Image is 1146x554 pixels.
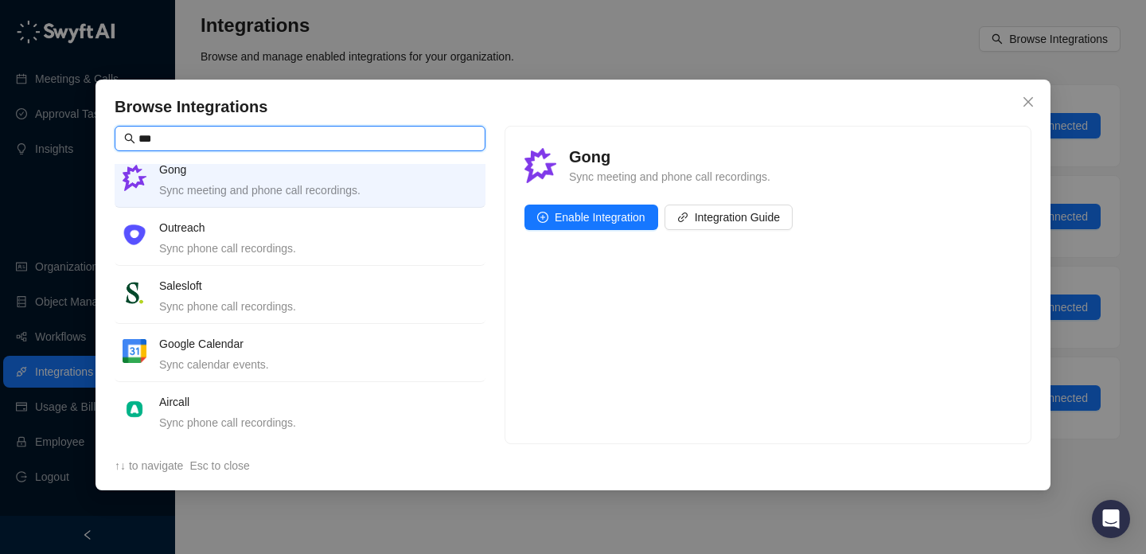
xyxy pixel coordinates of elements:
[189,459,249,472] span: Esc to close
[524,148,556,182] img: gong-Dwh8HbPa.png
[123,339,146,363] img: google-calendar-CQ10Lu9x.png
[123,223,146,247] img: ix+ea6nV3o2uKgAAAABJRU5ErkJggg==
[159,219,477,236] h4: Outreach
[159,240,477,257] div: Sync phone call recordings.
[159,298,477,315] div: Sync phone call recordings.
[159,393,477,411] h4: Aircall
[555,209,645,226] span: Enable Integration
[124,133,135,144] span: search
[123,281,146,305] img: mMK+48p7D+msP84feEvvg518Vq6zhYAAAAASUVORK5CYII=
[569,146,770,168] h4: Gong
[159,277,477,295] h4: Salesloft
[115,96,1031,118] h4: Browse Integrations
[1092,500,1130,538] div: Open Intercom Messenger
[695,209,780,226] span: Integration Guide
[524,205,658,230] button: Enable Integration
[159,161,477,178] h4: Gong
[159,181,477,199] div: Sync meeting and phone call recordings.
[1015,89,1041,115] button: Close
[677,212,688,223] span: link
[123,165,146,191] img: gong-Dwh8HbPa.png
[123,397,146,421] img: aircall-BC_CfsxU.png
[1022,96,1035,108] span: close
[537,212,548,223] span: plus-circle
[159,414,477,431] div: Sync phone call recordings.
[159,356,477,373] div: Sync calendar events.
[569,170,770,183] span: Sync meeting and phone call recordings.
[159,335,477,353] h4: Google Calendar
[665,205,793,230] a: Integration Guide
[115,459,183,472] span: ↑↓ to navigate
